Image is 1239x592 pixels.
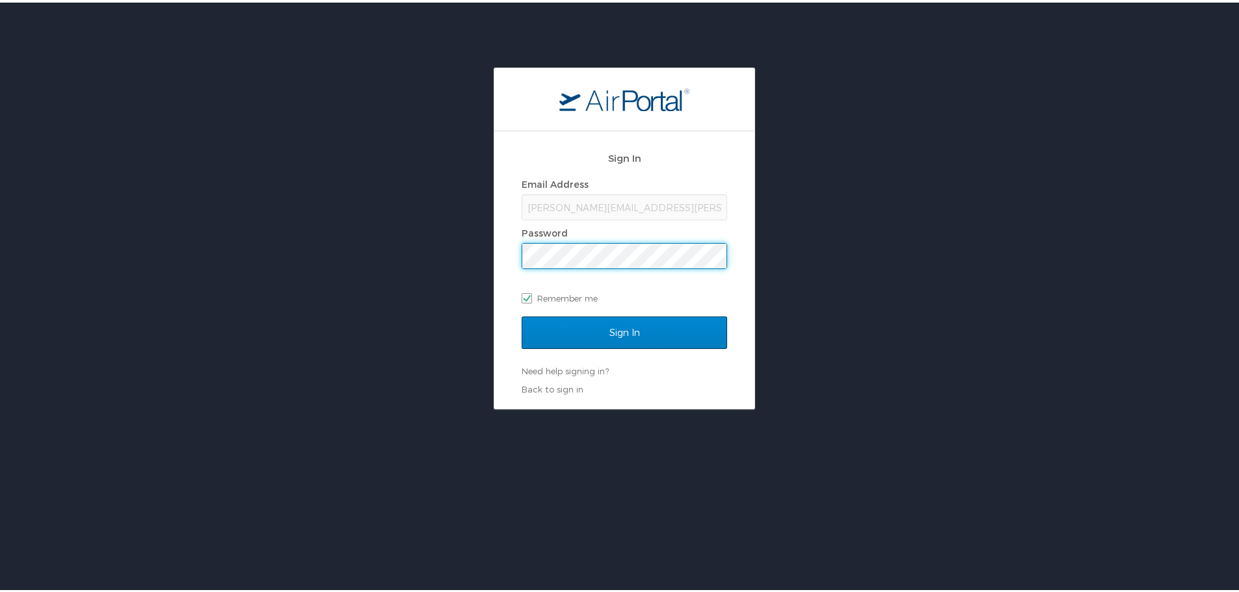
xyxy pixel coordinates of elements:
[522,314,727,346] input: Sign In
[522,286,727,305] label: Remember me
[522,176,589,187] label: Email Address
[522,363,609,374] a: Need help signing in?
[522,225,568,236] label: Password
[522,381,583,392] a: Back to sign in
[522,148,727,163] h2: Sign In
[559,85,689,109] img: logo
